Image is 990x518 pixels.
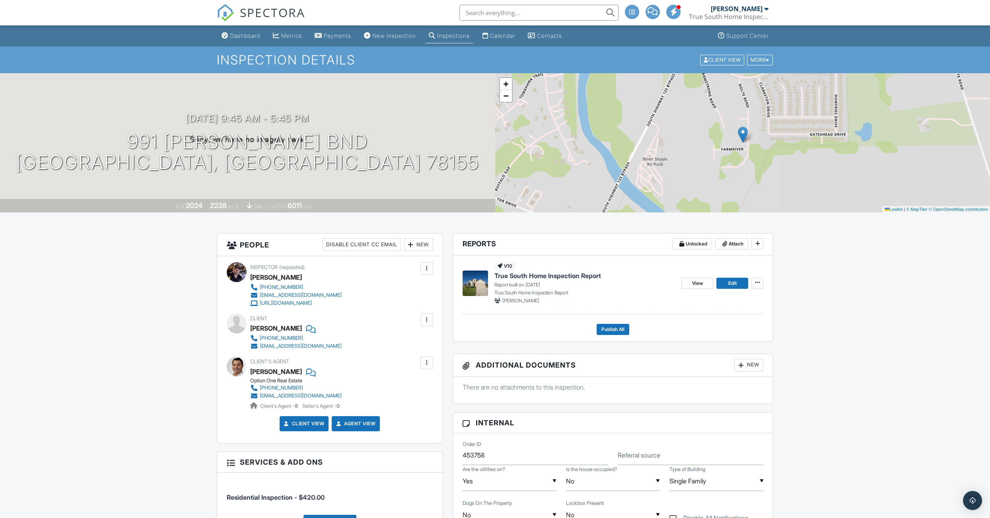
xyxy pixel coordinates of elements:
[186,113,309,124] h3: [DATE] 9:45 am - 5:45 pm
[311,29,354,43] a: Payments
[302,403,340,409] span: Seller's Agent -
[463,466,505,473] label: Are the utilities on?
[288,201,302,210] div: 6011
[669,466,705,473] label: Type of Building
[16,131,479,173] h1: 991 [PERSON_NAME] Bnd [GEOGRAPHIC_DATA], [GEOGRAPHIC_DATA] 78155
[228,203,239,209] span: sq. ft.
[240,4,305,21] span: SPECTORA
[250,315,267,321] span: Client
[463,383,764,391] p: There are no attachments to this inspection.
[525,29,565,43] a: Contacts
[217,452,443,473] h3: Services & Add ons
[295,403,298,409] strong: 9
[336,403,340,409] strong: 0
[250,334,342,342] a: [PHONE_NUMBER]
[250,384,342,392] a: [PHONE_NUMBER]
[463,500,512,507] label: Dogs On The Property
[404,238,433,251] div: New
[500,90,512,102] a: Zoom out
[459,5,619,21] input: Search everything...
[250,291,342,299] a: [EMAIL_ADDRESS][DOMAIN_NAME]
[689,13,768,21] div: True South Home Inspection
[260,335,303,341] div: [PHONE_NUMBER]
[361,29,419,43] a: New Inspection
[335,420,375,428] a: Agent View
[250,342,342,350] a: [EMAIL_ADDRESS][DOMAIN_NAME]
[500,78,512,90] a: Zoom in
[260,284,303,290] div: [PHONE_NUMBER]
[906,207,928,212] a: © MapTiler
[963,491,982,510] div: Open Intercom Messenger
[176,203,185,209] span: Built
[270,203,286,209] span: Lot Size
[217,11,305,27] a: SPECTORA
[186,201,202,210] div: 2024
[260,343,342,349] div: [EMAIL_ADDRESS][DOMAIN_NAME]
[281,32,302,39] div: Metrics
[250,283,342,291] a: [PHONE_NUMBER]
[250,358,289,364] span: Client's Agent
[230,32,260,39] div: Dashboard
[715,29,772,43] a: Support Center
[699,56,746,62] a: Client View
[463,441,481,448] label: Order ID
[218,29,263,43] a: Dashboard
[260,393,342,399] div: [EMAIL_ADDRESS][DOMAIN_NAME]
[260,292,342,298] div: [EMAIL_ADDRESS][DOMAIN_NAME]
[250,366,302,378] a: [PERSON_NAME]
[700,55,744,65] div: Client View
[503,91,508,101] span: −
[904,207,905,212] span: |
[734,359,763,372] div: New
[372,32,416,39] div: New Inspection
[217,53,774,67] h1: Inspection Details
[217,234,443,256] h3: People
[453,354,773,377] h3: Additional Documents
[885,207,902,212] a: Leaflet
[324,32,351,39] div: Payments
[260,300,312,306] div: [URL][DOMAIN_NAME]
[217,4,234,21] img: The Best Home Inspection Software - Spectora
[282,420,325,428] a: Client View
[253,203,262,209] span: slab
[738,127,748,143] img: Marker
[453,413,773,433] h3: Internal
[250,264,278,270] span: Inspector
[747,55,773,65] div: More
[426,29,473,43] a: Inspections
[303,203,313,209] span: sq.ft.
[566,500,604,507] label: Lockbox Present
[503,79,508,89] span: +
[270,29,305,43] a: Metrics
[227,479,433,508] li: Service: Residential Inspection
[537,32,562,39] div: Contacts
[618,451,660,460] label: Referral source
[250,271,302,283] div: [PERSON_NAME]
[250,378,348,384] div: Option One Real Estate
[323,238,401,251] div: Disable Client CC Email
[490,32,515,39] div: Calendar
[260,403,299,409] span: Client's Agent -
[250,322,302,334] div: [PERSON_NAME]
[566,466,617,473] label: Is the house occupied?
[250,299,342,307] a: [URL][DOMAIN_NAME]
[279,264,305,270] span: (requested)
[479,29,518,43] a: Calendar
[711,5,762,13] div: [PERSON_NAME]
[726,32,769,39] div: Support Center
[437,32,470,39] div: Inspections
[250,392,342,400] a: [EMAIL_ADDRESS][DOMAIN_NAME]
[227,493,325,501] span: Residential Inspection - $420.00
[210,201,227,210] div: 2238
[260,385,303,391] div: [PHONE_NUMBER]
[929,207,988,212] a: © OpenStreetMap contributors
